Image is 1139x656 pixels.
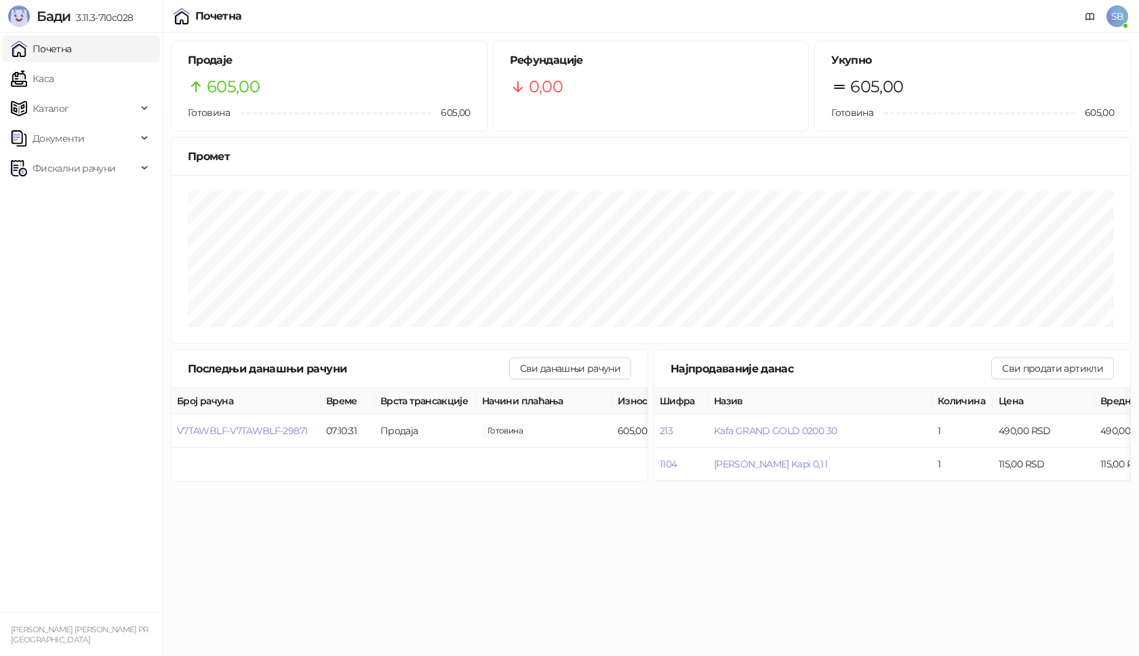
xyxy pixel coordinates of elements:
[177,425,307,437] button: V7TAWBLF-V7TAWBLF-29871
[612,414,714,448] td: 605,00 RSD
[831,52,1114,69] h5: Укупно
[172,388,321,414] th: Број рачуна
[11,35,72,62] a: Почетна
[1079,5,1101,27] a: Документација
[195,11,242,22] div: Почетна
[477,388,612,414] th: Начини плаћања
[207,74,260,100] span: 605,00
[932,448,993,481] td: 1
[654,388,708,414] th: Шифра
[11,625,148,644] small: [PERSON_NAME] [PERSON_NAME] PR [GEOGRAPHIC_DATA]
[33,155,115,182] span: Фискални рачуни
[8,5,30,27] img: Logo
[37,8,71,24] span: Бади
[529,74,563,100] span: 0,00
[850,74,903,100] span: 605,00
[188,148,1114,165] div: Промет
[991,358,1114,379] button: Сви продати артикли
[993,414,1095,448] td: 490,00 RSD
[375,414,477,448] td: Продаја
[671,360,991,377] div: Најпродаваније данас
[431,105,470,120] span: 605,00
[188,52,471,69] h5: Продаје
[932,414,993,448] td: 1
[660,425,673,437] button: 213
[509,358,631,379] button: Сви данашњи рачуни
[831,107,873,119] span: Готовина
[993,388,1095,414] th: Цена
[33,125,84,152] span: Документи
[33,95,69,122] span: Каталог
[660,458,677,470] button: 1104
[510,52,793,69] h5: Рефундације
[1106,5,1128,27] span: SB
[321,414,375,448] td: 07:10:31
[482,423,528,438] span: 605,00
[11,65,54,92] a: Каса
[188,360,509,377] div: Последњи данашњи рачуни
[188,107,230,119] span: Готовина
[993,448,1095,481] td: 115,00 RSD
[714,425,837,437] button: Kafa GRAND GOLD 0200 30
[375,388,477,414] th: Врста трансакције
[714,458,828,470] button: [PERSON_NAME] Kapi 0,1 l
[612,388,714,414] th: Износ
[1075,105,1114,120] span: 605,00
[708,388,932,414] th: Назив
[932,388,993,414] th: Количина
[321,388,375,414] th: Време
[71,12,133,24] span: 3.11.3-710c028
